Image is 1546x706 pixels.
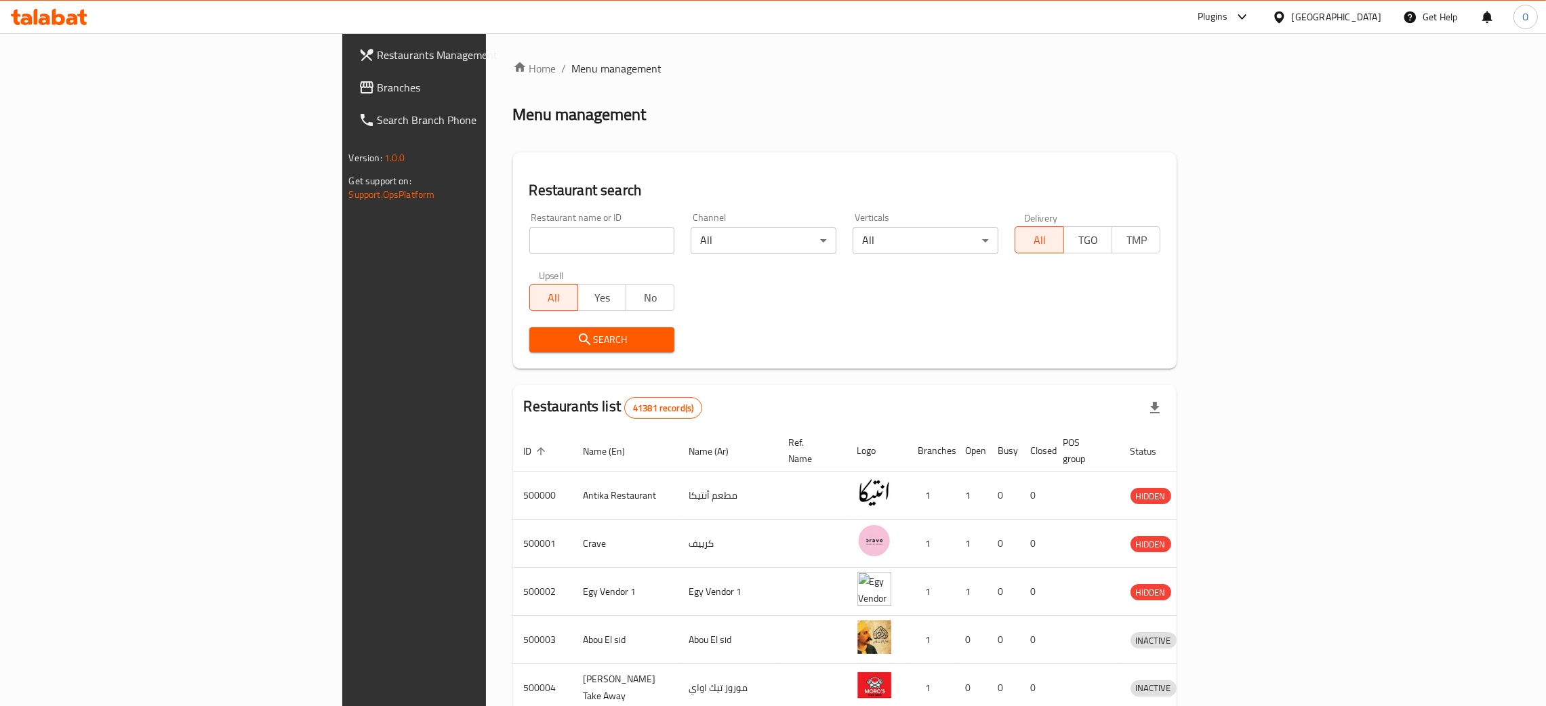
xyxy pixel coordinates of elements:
a: Restaurants Management [348,39,601,71]
button: Search [529,327,675,352]
img: Egy Vendor 1 [857,572,891,606]
div: All [691,227,836,254]
button: All [529,284,578,311]
span: HIDDEN [1131,489,1171,504]
td: Crave [573,520,678,568]
button: TGO [1063,226,1112,253]
td: 0 [955,616,988,664]
label: Upsell [539,270,564,280]
td: Abou El sid [678,616,778,664]
div: HIDDEN [1131,488,1171,504]
span: INACTIVE [1131,680,1177,696]
span: Name (En) [584,443,643,459]
span: Ref. Name [789,434,830,467]
th: Open [955,430,988,472]
td: Egy Vendor 1 [678,568,778,616]
td: 1 [955,568,988,616]
button: TMP [1112,226,1160,253]
img: Crave [857,524,891,558]
span: POS group [1063,434,1103,467]
td: 1 [908,568,955,616]
span: HIDDEN [1131,537,1171,552]
h2: Menu management [513,104,647,125]
div: HIDDEN [1131,536,1171,552]
span: Version: [349,149,382,167]
td: 0 [1020,568,1053,616]
span: TGO [1070,230,1107,250]
div: All [853,227,998,254]
th: Busy [988,430,1020,472]
h2: Restaurants list [524,396,703,419]
td: 0 [988,616,1020,664]
span: Name (Ar) [689,443,747,459]
td: 1 [908,472,955,520]
div: Plugins [1198,9,1227,25]
th: Closed [1020,430,1053,472]
span: ID [524,443,550,459]
span: Branches [378,79,590,96]
div: [GEOGRAPHIC_DATA] [1292,9,1381,24]
a: Support.OpsPlatform [349,186,435,203]
nav: breadcrumb [513,60,1177,77]
span: O [1522,9,1528,24]
span: Get support on: [349,172,411,190]
button: No [626,284,674,311]
span: INACTIVE [1131,633,1177,648]
div: HIDDEN [1131,584,1171,600]
td: مطعم أنتيكا [678,472,778,520]
div: INACTIVE [1131,680,1177,697]
td: 1 [955,472,988,520]
th: Branches [908,430,955,472]
span: TMP [1118,230,1155,250]
td: 1 [955,520,988,568]
td: Abou El sid [573,616,678,664]
span: Search Branch Phone [378,112,590,128]
img: Abou El sid [857,620,891,654]
a: Branches [348,71,601,104]
td: كرييف [678,520,778,568]
th: Logo [847,430,908,472]
span: Search [540,331,664,348]
button: All [1015,226,1063,253]
td: Egy Vendor 1 [573,568,678,616]
td: 0 [988,520,1020,568]
span: No [632,288,669,308]
td: 1 [908,520,955,568]
span: HIDDEN [1131,585,1171,600]
td: 0 [1020,616,1053,664]
span: 41381 record(s) [625,402,701,415]
div: Total records count [624,397,702,419]
span: Menu management [572,60,662,77]
button: Yes [577,284,626,311]
span: Status [1131,443,1175,459]
td: 0 [988,472,1020,520]
span: All [535,288,573,308]
span: 1.0.0 [384,149,405,167]
a: Search Branch Phone [348,104,601,136]
td: Antika Restaurant [573,472,678,520]
img: Antika Restaurant [857,476,891,510]
div: Export file [1139,392,1171,424]
td: 0 [1020,472,1053,520]
h2: Restaurant search [529,180,1161,201]
td: 0 [988,568,1020,616]
img: Moro's Take Away [857,668,891,702]
input: Search for restaurant name or ID.. [529,227,675,254]
span: All [1021,230,1058,250]
span: Yes [584,288,621,308]
td: 0 [1020,520,1053,568]
span: Restaurants Management [378,47,590,63]
label: Delivery [1024,213,1058,222]
td: 1 [908,616,955,664]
